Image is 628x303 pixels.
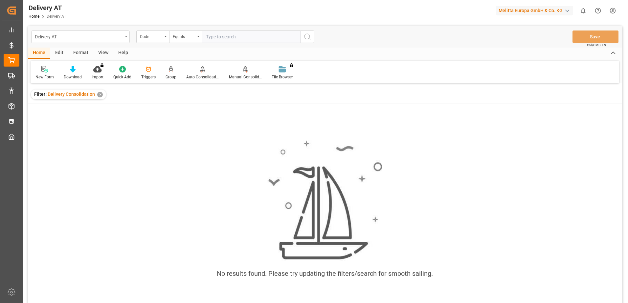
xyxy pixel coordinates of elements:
[173,32,195,40] div: Equals
[229,74,262,80] div: Manual Consolidation
[35,74,54,80] div: New Form
[28,48,50,59] div: Home
[64,74,82,80] div: Download
[186,74,219,80] div: Auto Consolidation
[496,6,573,15] div: Melitta Europa GmbH & Co. KG
[29,3,66,13] div: Delivery AT
[267,140,382,261] img: smooth_sailing.jpeg
[113,48,133,59] div: Help
[496,4,576,17] button: Melitta Europa GmbH & Co. KG
[166,74,176,80] div: Group
[587,43,606,48] span: Ctrl/CMD + S
[29,14,39,19] a: Home
[48,91,95,97] span: Delivery Consolidation
[35,32,123,40] div: Delivery AT
[217,269,433,278] div: No results found. Please try updating the filters/search for smooth sailing.
[34,91,48,97] span: Filter :
[50,48,68,59] div: Edit
[140,32,162,40] div: Code
[68,48,93,59] div: Format
[136,30,169,43] button: open menu
[169,30,202,43] button: open menu
[31,30,130,43] button: open menu
[591,3,605,18] button: Help Center
[113,74,131,80] div: Quick Add
[93,48,113,59] div: View
[576,3,591,18] button: show 0 new notifications
[141,74,156,80] div: Triggers
[572,30,618,43] button: Save
[202,30,301,43] input: Type to search
[301,30,314,43] button: search button
[97,92,103,97] div: ✕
